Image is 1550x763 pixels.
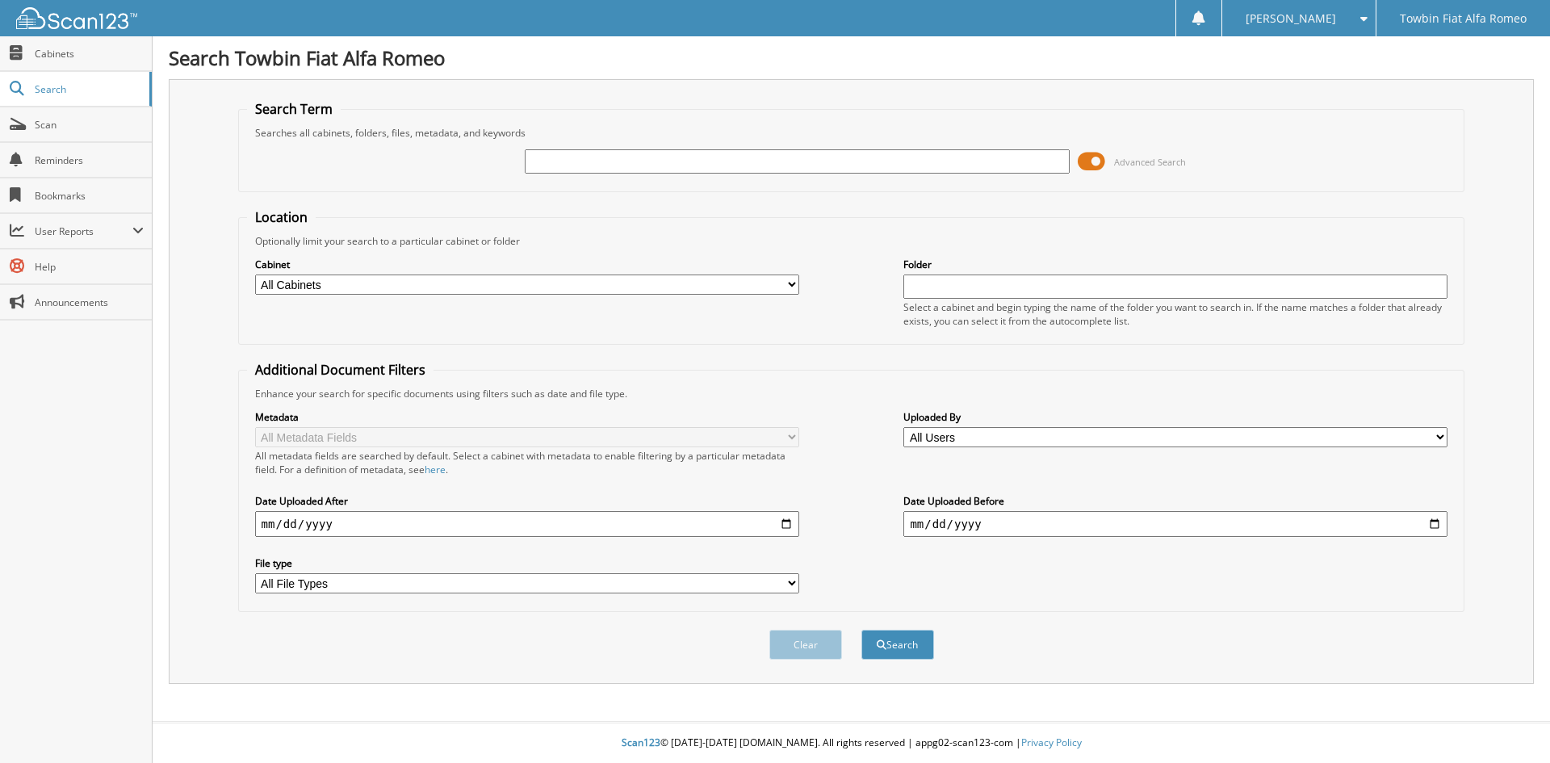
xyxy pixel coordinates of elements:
[35,47,144,61] span: Cabinets
[255,410,799,424] label: Metadata
[16,7,137,29] img: scan123-logo-white.svg
[247,234,1456,248] div: Optionally limit your search to a particular cabinet or folder
[1021,736,1082,749] a: Privacy Policy
[35,189,144,203] span: Bookmarks
[35,118,144,132] span: Scan
[255,511,799,537] input: start
[1400,14,1527,23] span: Towbin Fiat Alfa Romeo
[247,208,316,226] legend: Location
[247,387,1456,400] div: Enhance your search for specific documents using filters such as date and file type.
[255,449,799,476] div: All metadata fields are searched by default. Select a cabinet with metadata to enable filtering b...
[35,82,141,96] span: Search
[35,296,144,309] span: Announcements
[247,126,1456,140] div: Searches all cabinets, folders, files, metadata, and keywords
[622,736,660,749] span: Scan123
[255,494,799,508] label: Date Uploaded After
[169,44,1534,71] h1: Search Towbin Fiat Alfa Romeo
[425,463,446,476] a: here
[903,511,1447,537] input: end
[247,100,341,118] legend: Search Term
[1114,156,1186,168] span: Advanced Search
[255,258,799,271] label: Cabinet
[903,494,1447,508] label: Date Uploaded Before
[1246,14,1336,23] span: [PERSON_NAME]
[903,258,1447,271] label: Folder
[247,361,434,379] legend: Additional Document Filters
[153,723,1550,763] div: © [DATE]-[DATE] [DOMAIN_NAME]. All rights reserved | appg02-scan123-com |
[769,630,842,660] button: Clear
[35,260,144,274] span: Help
[255,556,799,570] label: File type
[35,224,132,238] span: User Reports
[903,410,1447,424] label: Uploaded By
[35,153,144,167] span: Reminders
[861,630,934,660] button: Search
[903,300,1447,328] div: Select a cabinet and begin typing the name of the folder you want to search in. If the name match...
